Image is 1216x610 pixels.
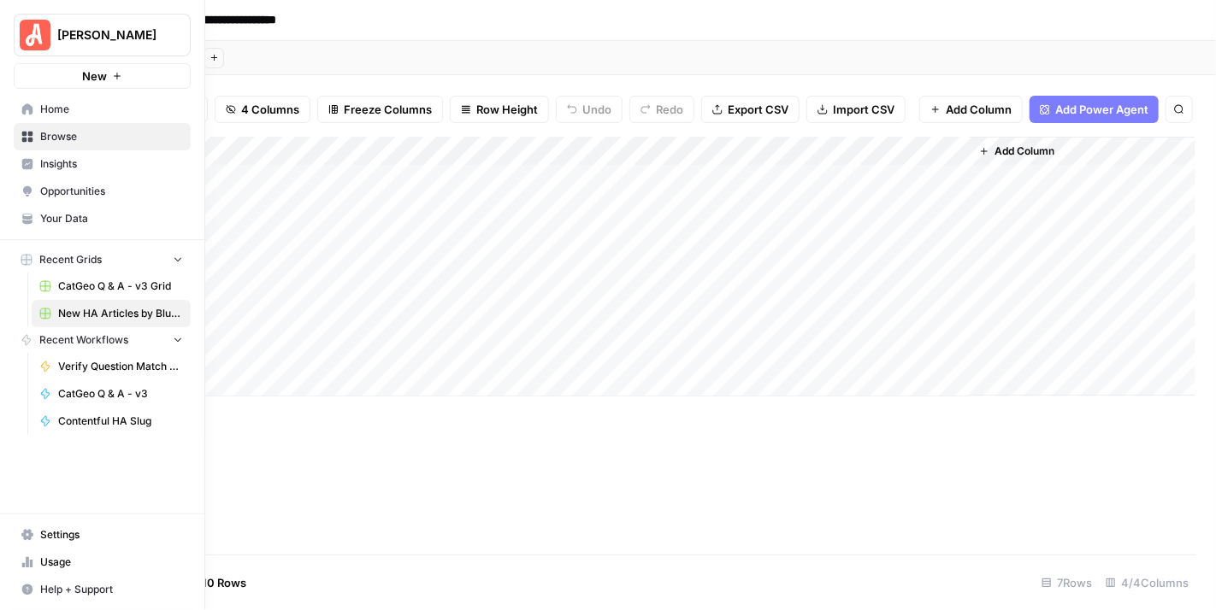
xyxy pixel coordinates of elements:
button: Add Column [919,96,1023,123]
span: CatGeo Q & A - v3 Grid [58,279,183,294]
button: Help + Support [14,576,191,603]
span: Add 10 Rows [178,574,246,591]
button: Add Column [972,140,1061,162]
button: New [14,63,191,89]
span: Import CSV [833,101,894,118]
span: Your Data [40,211,183,226]
span: CatGeo Q & A - v3 [58,386,183,402]
span: Recent Grids [39,252,102,267]
button: 4 Columns [215,96,310,123]
span: Add Power Agent [1055,101,1148,118]
a: New HA Articles by Blueprint Grid [32,300,191,327]
a: Settings [14,521,191,548]
a: CatGeo Q & A - v3 Grid [32,273,191,300]
span: Freeze Columns [344,101,432,118]
span: Home [40,102,183,117]
button: Workspace: Angi [14,14,191,56]
span: Row Height [476,101,538,118]
span: Insights [40,156,183,172]
span: Add Column [995,144,1054,159]
a: Contentful HA Slug [32,408,191,435]
span: Opportunities [40,184,183,199]
button: Redo [629,96,694,123]
button: Row Height [450,96,549,123]
button: Add Power Agent [1030,96,1159,123]
span: New [82,67,107,85]
button: Export CSV [701,96,800,123]
span: New HA Articles by Blueprint Grid [58,306,183,321]
button: Freeze Columns [317,96,443,123]
span: Add Column [946,101,1012,118]
div: 4/4 Columns [1099,569,1195,596]
span: Usage [40,554,183,570]
a: Your Data [14,205,191,232]
div: 7 Rows [1035,569,1099,596]
span: Contentful HA Slug [58,414,183,429]
span: Verify Question Match Template [58,359,183,374]
a: Opportunities [14,178,191,205]
a: CatGeo Q & A - v3 [32,380,191,408]
span: Settings [40,527,183,543]
button: Import CSV [806,96,906,123]
a: Browse [14,123,191,150]
button: Recent Grids [14,247,191,273]
a: Home [14,96,191,123]
button: Undo [556,96,623,123]
span: [PERSON_NAME] [57,26,161,44]
span: Export CSV [728,101,788,118]
span: 4 Columns [241,101,299,118]
span: Redo [656,101,683,118]
span: Browse [40,129,183,144]
button: Recent Workflows [14,327,191,353]
span: Help + Support [40,582,183,597]
span: Undo [582,101,611,118]
img: Angi Logo [20,20,50,50]
a: Verify Question Match Template [32,353,191,380]
a: Usage [14,548,191,576]
a: Insights [14,150,191,178]
span: Recent Workflows [39,332,128,348]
